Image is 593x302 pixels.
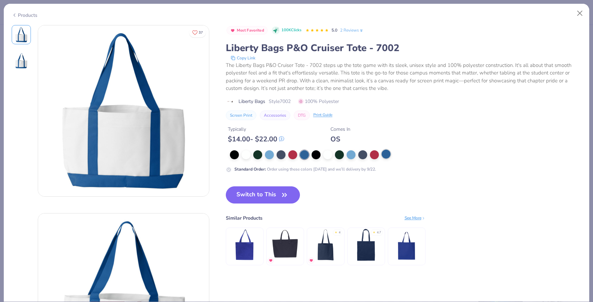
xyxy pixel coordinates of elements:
[269,98,291,105] span: Style 7002
[226,26,268,35] button: Badge Button
[237,28,264,32] span: Most Favorited
[340,27,364,33] a: 2 Reviews
[350,229,382,261] img: BAGedge 6 oz. Canvas Promo Tote
[309,229,342,261] img: Liberty Bags Madison Basic Tote
[226,42,582,55] div: Liberty Bags P&O Cruiser Tote - 7002
[298,98,339,105] span: 100% Polyester
[305,25,329,36] div: 5.0 Stars
[330,126,350,133] div: Comes In
[234,166,376,172] div: Order using these colors [DATE] and we’ll delivery by 9/22.
[226,61,582,92] div: The Liberty Bags P&O Cruiser Tote - 7002 steps up the tote game with its sleek, unisex style and ...
[373,230,375,233] div: ★
[234,166,266,172] strong: Standard Order :
[573,7,586,20] button: Close
[405,215,426,221] div: See More
[226,214,263,222] div: Similar Products
[335,230,337,233] div: ★
[294,111,310,120] button: DTG
[13,53,30,69] img: Back
[313,112,333,118] div: Print Guide
[239,98,265,105] span: Liberty Bags
[228,126,284,133] div: Typically
[38,25,209,196] img: Front
[229,55,257,61] button: copy to clipboard
[13,26,30,43] img: Front
[269,229,301,261] img: Liberty Bags Tote with Top Zippered Closure
[226,111,256,120] button: Screen Print
[309,258,313,263] img: MostFav.gif
[228,229,261,261] img: Liberty Bags Isabelle Canvas Tote
[189,27,206,37] button: Like
[226,99,235,104] img: brand logo
[330,135,350,143] div: OS
[12,12,37,19] div: Products
[269,258,273,263] img: MostFav.gif
[377,230,381,235] div: 4.7
[281,27,301,33] span: 100K Clicks
[260,111,290,120] button: Accessories
[226,186,300,204] button: Switch to This
[228,135,284,143] div: $ 14.00 - $ 22.00
[230,28,235,33] img: Most Favorited sort
[332,27,337,33] span: 5.0
[390,229,423,261] img: Oad 12 Oz Tote Bag
[199,31,203,34] span: 37
[339,230,340,235] div: 4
